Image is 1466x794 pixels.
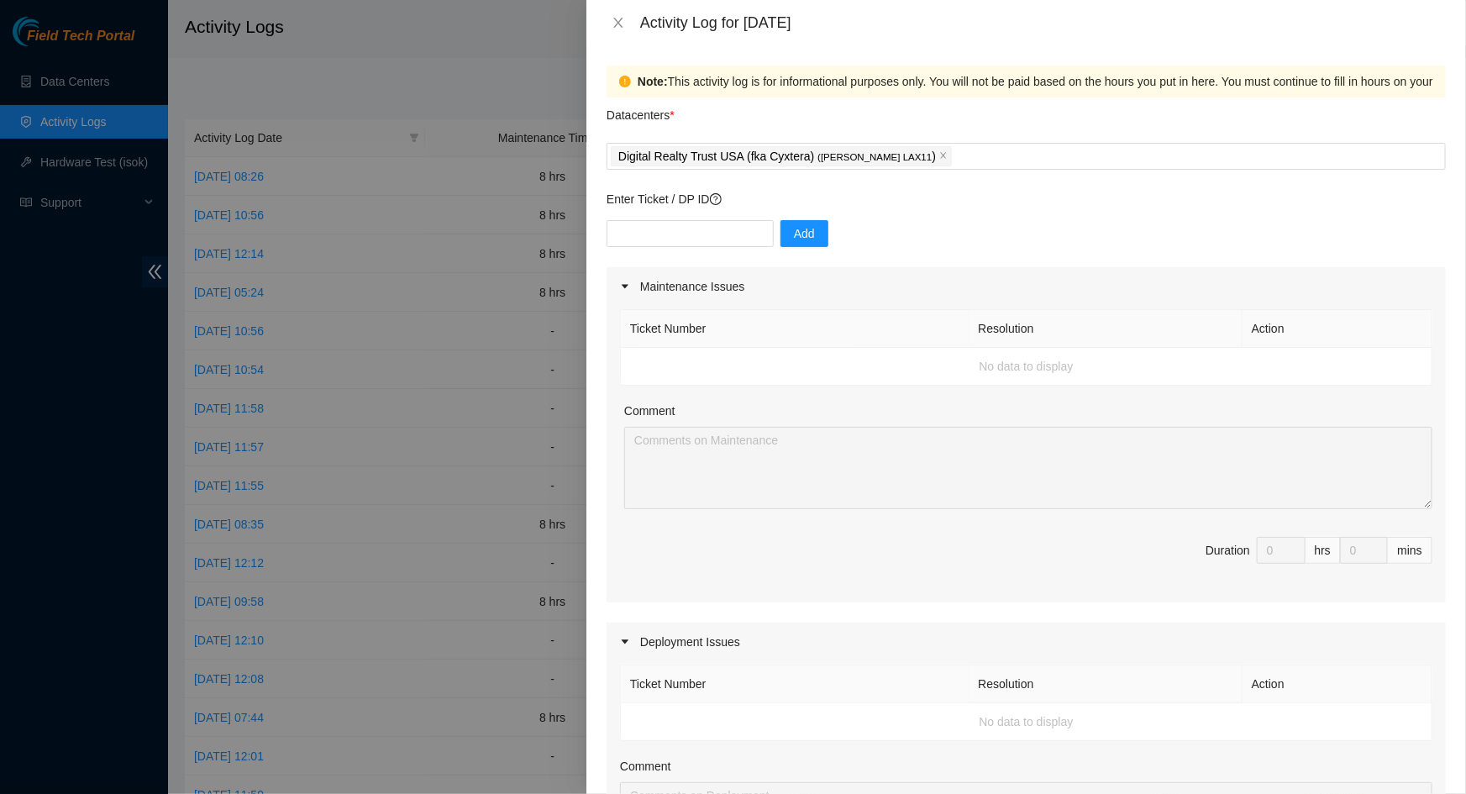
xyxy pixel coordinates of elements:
[607,97,675,124] p: Datacenters
[1243,310,1432,348] th: Action
[638,72,668,91] strong: Note:
[620,281,630,292] span: caret-right
[1243,665,1432,703] th: Action
[969,310,1242,348] th: Resolution
[1388,537,1432,564] div: mins
[619,76,631,87] span: exclamation-circle
[1306,537,1341,564] div: hrs
[817,152,932,162] span: ( [PERSON_NAME] LAX11
[621,703,1432,741] td: No data to display
[710,193,722,205] span: question-circle
[621,310,969,348] th: Ticket Number
[794,224,815,243] span: Add
[621,665,969,703] th: Ticket Number
[607,190,1446,208] p: Enter Ticket / DP ID
[621,348,1432,386] td: No data to display
[624,402,675,420] label: Comment
[620,637,630,647] span: caret-right
[1206,541,1250,560] div: Duration
[780,220,828,247] button: Add
[624,427,1432,509] textarea: Comment
[607,623,1446,661] div: Deployment Issues
[620,757,671,776] label: Comment
[939,151,948,161] span: close
[607,15,630,31] button: Close
[969,665,1242,703] th: Resolution
[640,13,1446,32] div: Activity Log for [DATE]
[618,147,936,166] p: Digital Realty Trust USA (fka Cyxtera) )
[607,267,1446,306] div: Maintenance Issues
[612,16,625,29] span: close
